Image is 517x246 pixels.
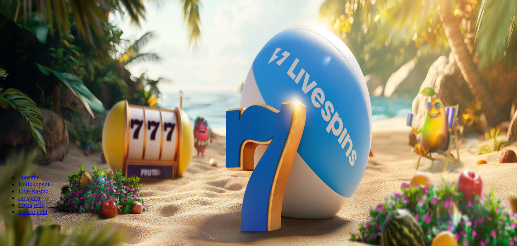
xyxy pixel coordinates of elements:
[18,181,49,187] a: Kolikkopelit
[18,195,41,201] a: Jackpotit
[18,202,43,208] a: Pöytäpelit
[3,161,514,215] nav: Lobby
[3,161,514,230] header: Lobby
[18,174,38,181] a: Suositut
[18,188,49,194] a: Live Kasino
[18,209,48,215] span: Kaikki pelit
